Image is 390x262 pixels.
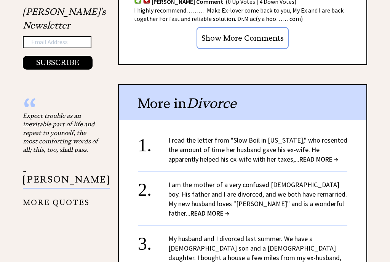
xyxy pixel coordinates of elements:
span: Divorce [187,95,236,112]
div: “ [23,104,99,111]
div: 3. [138,234,168,248]
div: More in [119,85,366,120]
a: I read the letter from "Slow Boil in [US_STATE]," who resented the amount of time her husband gav... [168,136,347,164]
span: I highly recommend………. Make Ex-lover come back to you, My Ex and I are back together For fast and... [134,6,344,22]
p: - [PERSON_NAME] [23,167,110,189]
div: Expect trouble as an inevitable part of life and repeat to yourself, the most comforting words of... [23,111,99,154]
span: READ MORE → [299,155,338,164]
input: Email Address [23,36,91,48]
button: SUBSCRIBE [23,56,93,70]
input: Show More Comments [197,27,289,49]
a: I am the mother of a very confused [DEMOGRAPHIC_DATA] boy. His father and I are divorced, and we ... [168,180,347,218]
div: [PERSON_NAME]'s Newsletter [23,5,106,70]
a: MORE QUOTES [23,192,90,207]
div: 1. [138,135,168,149]
span: READ MORE → [190,209,229,218]
div: 2. [138,180,168,194]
